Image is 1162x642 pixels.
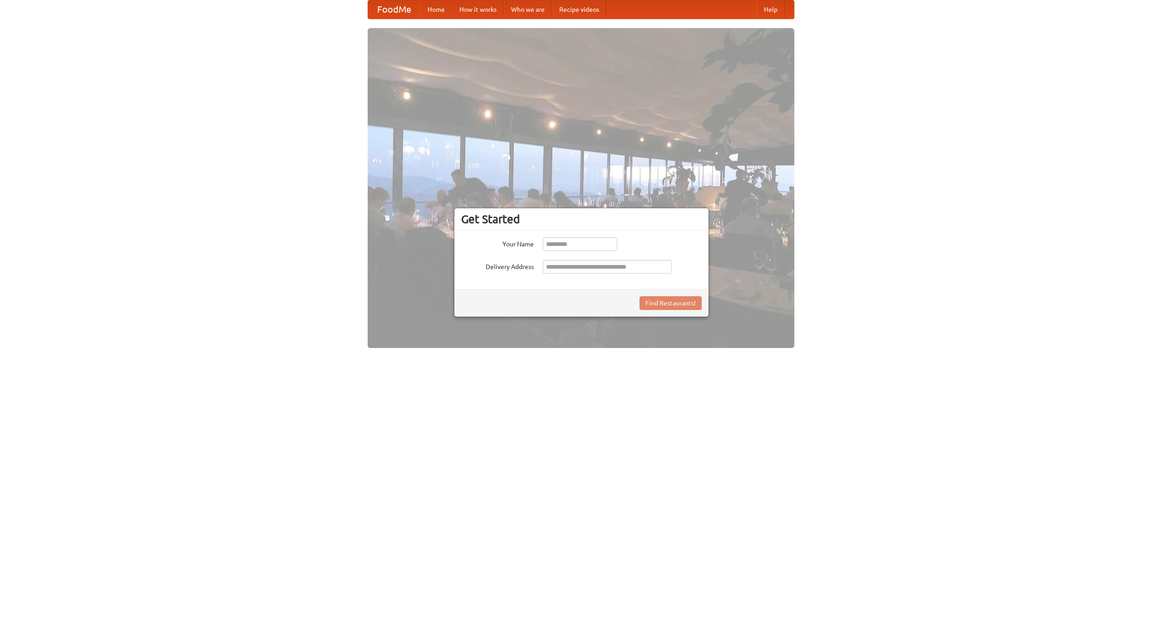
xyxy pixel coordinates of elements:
a: FoodMe [368,0,420,19]
a: Who we are [504,0,552,19]
label: Delivery Address [461,260,534,271]
a: Home [420,0,452,19]
a: How it works [452,0,504,19]
button: Find Restaurants! [640,296,702,310]
a: Help [757,0,785,19]
label: Your Name [461,237,534,249]
a: Recipe videos [552,0,606,19]
h3: Get Started [461,212,702,226]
